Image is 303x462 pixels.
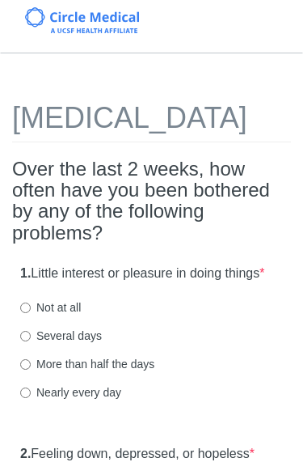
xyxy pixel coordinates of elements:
input: Not at all [20,303,31,313]
label: Little interest or pleasure in doing things [20,265,264,283]
h1: [MEDICAL_DATA] [12,102,291,142]
label: Nearly every day [20,384,121,401]
img: Circle Medical Logo [25,7,139,33]
strong: 1. [20,266,31,280]
label: More than half the days [20,356,154,372]
input: More than half the days [20,359,31,370]
input: Several days [20,331,31,341]
input: Nearly every day [20,388,31,398]
label: Not at all [20,299,81,316]
h2: Over the last 2 weeks, how often have you been bothered by any of the following problems? [12,159,291,244]
strong: 2. [20,447,31,460]
label: Several days [20,328,102,344]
